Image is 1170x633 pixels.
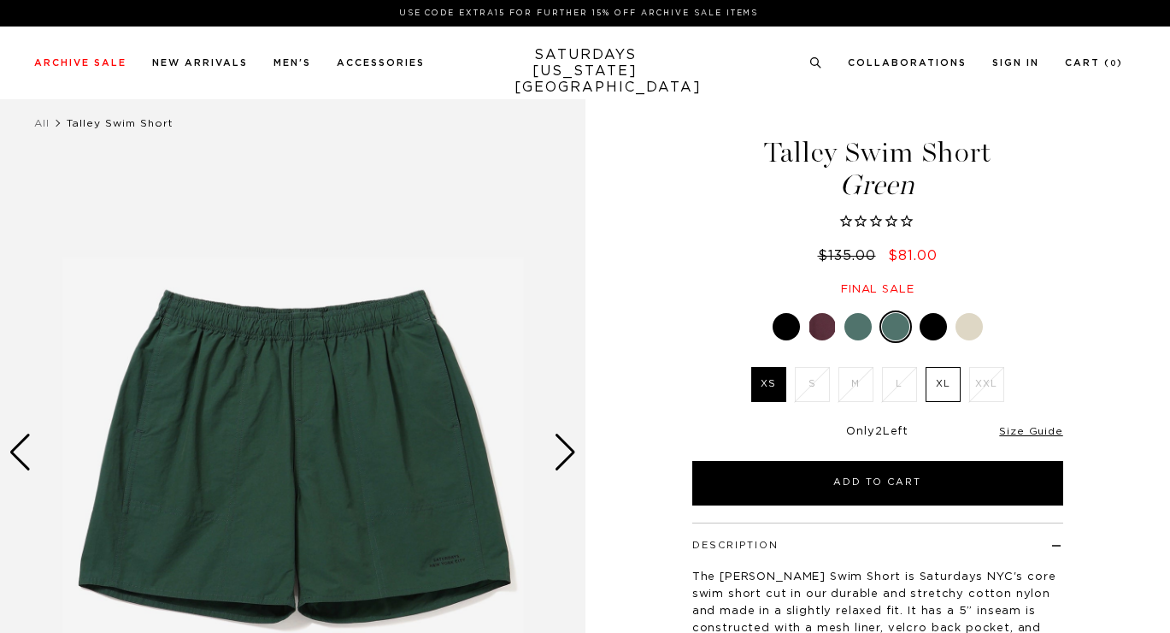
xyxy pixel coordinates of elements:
[337,58,425,68] a: Accessories
[34,118,50,128] a: All
[690,282,1066,297] div: Final sale
[875,426,883,437] span: 2
[152,58,248,68] a: New Arrivals
[818,249,883,263] del: $135.00
[692,425,1063,440] div: Only Left
[751,367,786,402] label: XS
[992,58,1039,68] a: Sign In
[926,367,961,402] label: XL
[34,58,126,68] a: Archive Sale
[1065,58,1123,68] a: Cart (0)
[514,47,656,96] a: SATURDAYS[US_STATE][GEOGRAPHIC_DATA]
[273,58,311,68] a: Men's
[888,249,938,263] span: $81.00
[692,541,779,550] button: Description
[692,461,1063,506] button: Add to Cart
[554,434,577,471] div: Next slide
[999,426,1062,436] a: Size Guide
[67,118,173,128] span: Talley Swim Short
[1110,60,1117,68] small: 0
[690,139,1066,199] h1: Talley Swim Short
[690,213,1066,232] span: Rated 0.0 out of 5 stars 0 reviews
[9,434,32,471] div: Previous slide
[690,171,1066,199] span: Green
[848,58,967,68] a: Collaborations
[41,7,1116,20] p: Use Code EXTRA15 for Further 15% Off Archive Sale Items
